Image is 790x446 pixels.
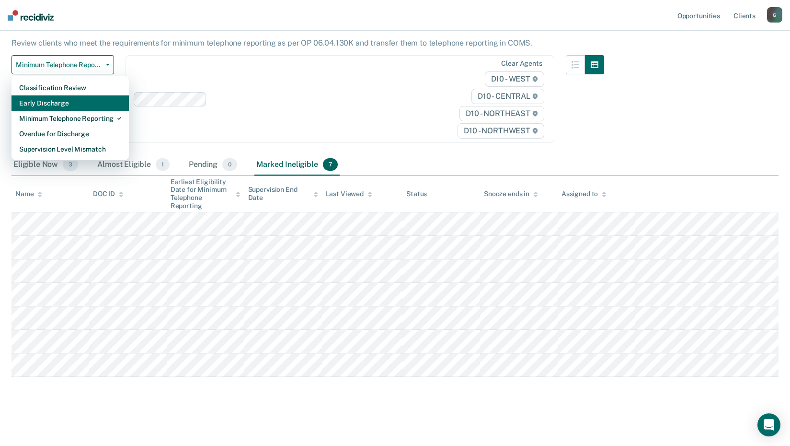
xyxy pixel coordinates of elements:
span: 1 [156,158,170,171]
div: Name [15,190,42,198]
button: Minimum Telephone Reporting [11,55,114,74]
div: Overdue for Discharge [19,126,121,141]
div: Last Viewed [326,190,372,198]
div: Early Discharge [19,95,121,111]
span: D10 - WEST [485,71,544,87]
div: Marked Ineligible7 [254,154,340,176]
div: Clear agents [501,59,542,68]
div: Open Intercom Messenger [757,413,780,436]
span: D10 - NORTHEAST [459,106,544,121]
div: Almost Eligible1 [95,154,172,176]
div: Supervision End Date [248,186,318,202]
span: 3 [63,158,78,171]
p: Minimum Telephone Reporting is a level of supervision that uses an interactive voice recognition ... [11,20,555,47]
div: Assigned to [561,190,607,198]
div: Eligible Now3 [11,154,80,176]
img: Recidiviz [8,10,54,21]
span: D10 - NORTHWEST [458,123,544,139]
div: DOC ID [93,190,124,198]
div: Supervision Level Mismatch [19,141,121,157]
div: Snooze ends in [484,190,538,198]
span: 7 [323,158,338,171]
div: Status [406,190,427,198]
span: D10 - CENTRAL [471,89,544,104]
div: Pending0 [187,154,239,176]
span: 0 [222,158,237,171]
div: Classification Review [19,80,121,95]
span: Minimum Telephone Reporting [16,61,102,69]
div: Minimum Telephone Reporting [19,111,121,126]
div: Earliest Eligibility Date for Minimum Telephone Reporting [171,178,240,210]
button: G [767,7,782,23]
